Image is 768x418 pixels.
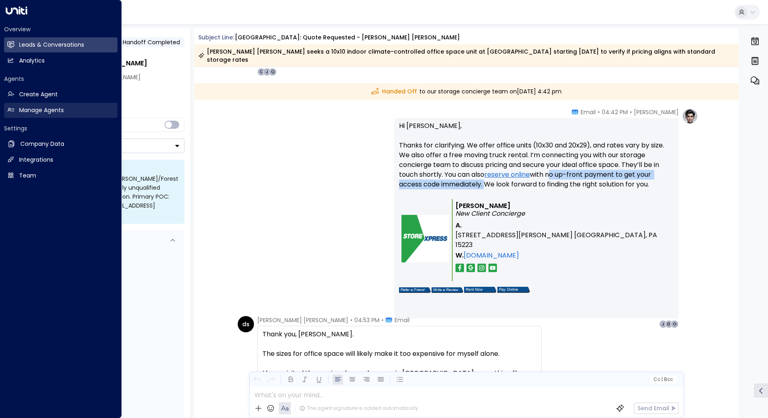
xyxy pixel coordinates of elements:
h2: Overview [4,25,117,33]
a: reserve online [484,170,530,180]
button: Redo [266,375,276,385]
h2: Integrations [19,156,53,164]
a: Company Data [4,136,117,152]
h2: Leads & Conversations [19,41,84,49]
span: [PERSON_NAME] [PERSON_NAME] [257,316,348,324]
div: C [257,68,265,76]
div: Q [269,68,277,76]
div: The sizes for office space will likely make it too expensive for myself alone. [263,349,536,359]
span: • [382,316,384,324]
b: [PERSON_NAME] [456,201,510,210]
div: [GEOGRAPHIC_DATA]: Quote Requested - [PERSON_NAME] [PERSON_NAME] [235,33,460,42]
img: storexpress_write.png [432,287,463,293]
span: 04:53 PM [354,316,380,324]
span: • [630,108,632,116]
div: ds [238,316,254,332]
div: J [263,68,271,76]
i: New Client Concierge [456,209,525,218]
span: Handed Off [371,87,417,96]
img: storexpress_rent.png [464,287,497,293]
img: storexpress_google.png [466,264,475,272]
a: Analytics [4,53,117,68]
span: | [661,377,663,382]
a: Integrations [4,152,117,167]
a: Manage Agents [4,103,117,118]
span: [STREET_ADDRESS][PERSON_NAME] [GEOGRAPHIC_DATA], PA 15223 [456,230,671,250]
a: Create Agent [4,87,117,102]
span: 04:42 PM [602,108,628,116]
img: storexpress_refer.png [399,287,431,293]
a: Team [4,168,117,183]
a: Leads & Conversations [4,37,117,52]
span: Handoff Completed [123,38,180,46]
div: The agent signature is added automatically [299,405,418,412]
p: Hi [PERSON_NAME], Thanks for clarifying. We offer office units (10x30 and 20x29), and rates vary ... [399,121,674,199]
span: • [350,316,352,324]
img: storexpress_insta.png [477,264,486,272]
button: Cc|Bcc [650,376,676,383]
h2: Team [19,171,36,180]
img: storexpress_yt.png [488,264,497,272]
span: Subject Line: [198,33,234,41]
span: • [598,108,600,116]
span: Email [395,316,410,324]
h2: Analytics [19,56,45,65]
button: Undo [252,375,262,385]
span: A. [456,221,462,230]
h2: Manage Agents [19,106,64,115]
img: profile-logo.png [682,108,698,124]
div: to our storage concierge team on [DATE] 4:42 pm [194,83,739,100]
div: [PERSON_NAME] [PERSON_NAME] seeks a 10x10 indoor climate-controlled office space unit at [GEOGRAP... [198,48,734,64]
span: Cc Bcc [653,377,673,382]
h2: Create Agent [19,90,58,99]
span: Email [581,108,596,116]
h2: Company Data [20,140,64,148]
span: [PERSON_NAME] [634,108,679,116]
img: storexpress_pay.png [497,287,530,293]
div: I have visited the music rehearsal spaces in [GEOGRAPHIC_DATA], something like that would probabl... [263,368,536,398]
a: [DOMAIN_NAME] [464,251,519,260]
div: Thank you, [PERSON_NAME]. [263,329,536,339]
img: storexpres_fb.png [456,264,464,272]
h2: Settings [4,124,117,132]
h2: Agents [4,75,117,83]
img: storexpress_logo.png [401,215,449,262]
span: W. [456,251,464,260]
